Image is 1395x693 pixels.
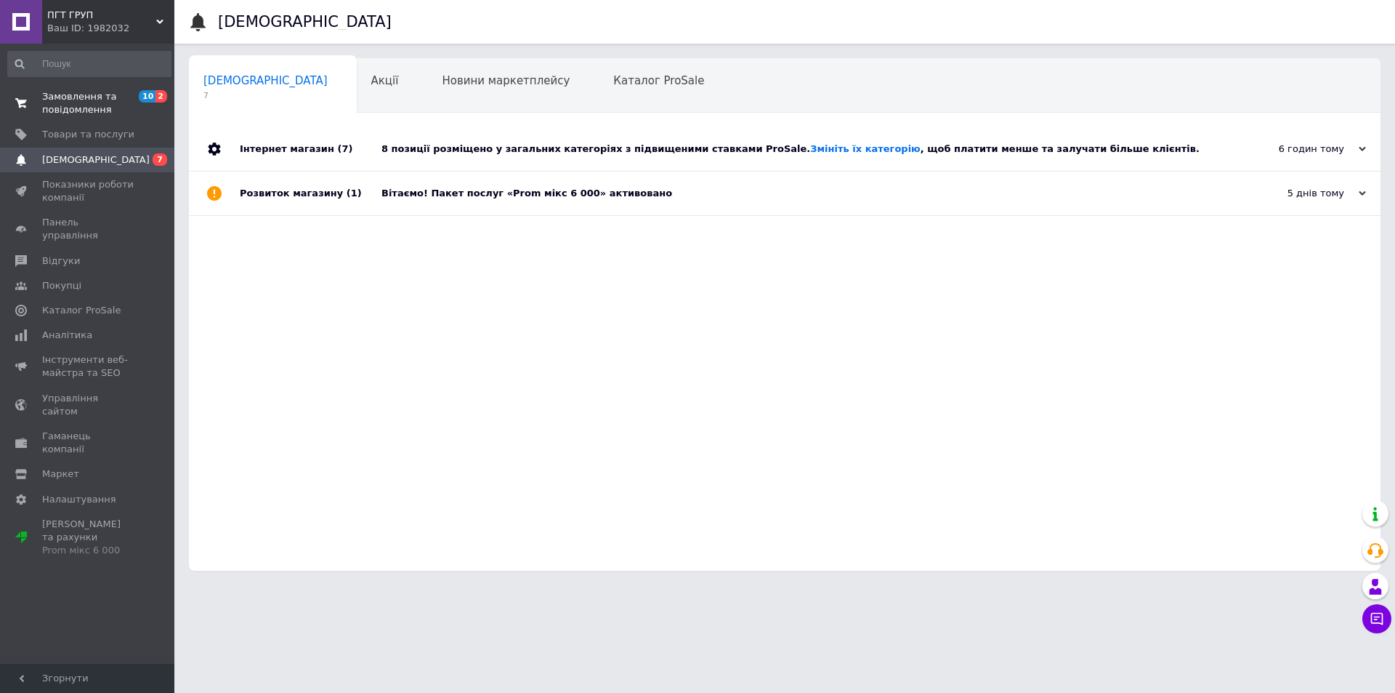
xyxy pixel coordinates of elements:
div: Розвиток магазину [240,172,381,215]
span: Аналітика [42,329,92,342]
div: Prom мікс 6 000 [42,544,134,557]
div: 8 позиції розміщено у загальних категоріях з підвищеними ставками ProSale. , щоб платити менше та... [381,143,1221,156]
button: Чат з покупцем [1362,604,1391,633]
span: [PERSON_NAME] та рахунки [42,518,134,558]
span: Новини маркетплейсу [442,74,570,87]
span: Маркет [42,468,79,481]
span: Гаманець компанії [42,430,134,456]
span: Каталог ProSale [42,304,121,317]
span: 2 [155,90,167,103]
div: 5 днів тому [1221,187,1366,200]
span: Замовлення та повідомлення [42,90,134,116]
span: [DEMOGRAPHIC_DATA] [42,153,150,167]
span: ПГТ ГРУП [47,9,156,22]
h1: [DEMOGRAPHIC_DATA] [218,13,392,31]
span: (7) [337,143,352,154]
span: Панель управління [42,216,134,242]
span: Акції [371,74,399,87]
div: Ваш ID: 1982032 [47,22,174,35]
a: Змініть їх категорію [810,143,920,154]
span: (1) [347,188,362,199]
span: 7 [203,90,328,101]
span: [DEMOGRAPHIC_DATA] [203,74,328,87]
div: Інтернет магазин [240,127,381,171]
span: Управління сайтом [42,392,134,418]
div: Вітаємо! Пакет послуг «Prom мікс 6 000» активовано [381,187,1221,200]
span: Каталог ProSale [613,74,704,87]
span: 10 [139,90,155,103]
span: Відгуки [42,255,80,268]
span: 7 [153,153,167,166]
span: Інструменти веб-майстра та SEO [42,353,134,380]
span: Налаштування [42,493,116,506]
div: 6 годин тому [1221,143,1366,156]
span: Покупці [42,279,81,292]
span: Товари та послуги [42,128,134,141]
span: Показники роботи компанії [42,178,134,204]
input: Пошук [7,51,171,77]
